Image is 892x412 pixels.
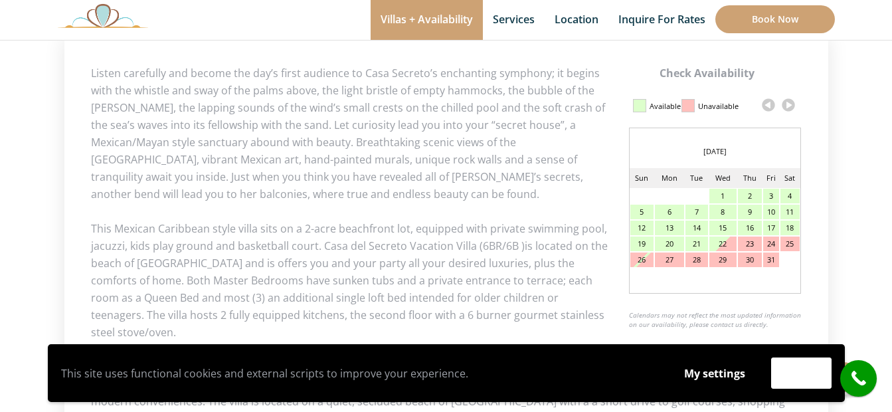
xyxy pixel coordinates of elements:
[654,168,684,188] td: Mon
[630,168,655,188] td: Sun
[630,142,800,161] div: [DATE]
[844,363,873,393] i: call
[709,237,737,251] div: 22
[685,253,708,267] div: 28
[780,221,799,235] div: 18
[655,221,683,235] div: 13
[737,168,762,188] td: Thu
[780,237,799,251] div: 25
[738,205,762,219] div: 9
[630,237,654,251] div: 19
[709,253,737,267] div: 29
[685,168,709,188] td: Tue
[630,205,654,219] div: 5
[709,221,737,235] div: 15
[698,95,739,118] div: Unavailable
[58,3,148,28] img: Awesome Logo
[630,253,654,267] div: 26
[771,358,832,389] button: Accept
[650,95,681,118] div: Available
[763,237,779,251] div: 24
[780,205,799,219] div: 11
[671,358,758,389] button: My settings
[685,221,708,235] div: 14
[763,189,779,203] div: 3
[709,189,737,203] div: 1
[709,205,737,219] div: 8
[738,221,762,235] div: 16
[655,237,683,251] div: 20
[738,253,762,267] div: 30
[763,253,779,267] div: 31
[61,363,658,383] p: This site uses functional cookies and external scripts to improve your experience.
[91,64,802,203] p: Listen carefully and become the day’s first audience to Casa Secreto’s enchanting symphony; it be...
[780,189,799,203] div: 4
[762,168,780,188] td: Fri
[630,221,654,235] div: 12
[685,205,708,219] div: 7
[709,168,737,188] td: Wed
[763,205,779,219] div: 10
[738,237,762,251] div: 23
[840,360,877,397] a: call
[738,189,762,203] div: 2
[685,237,708,251] div: 21
[715,5,835,33] a: Book Now
[780,168,800,188] td: Sat
[91,220,802,341] p: This Mexican Caribbean style villa sits on a 2-acre beachfront lot, equipped with private swimmin...
[763,221,779,235] div: 17
[655,205,683,219] div: 6
[655,253,683,267] div: 27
